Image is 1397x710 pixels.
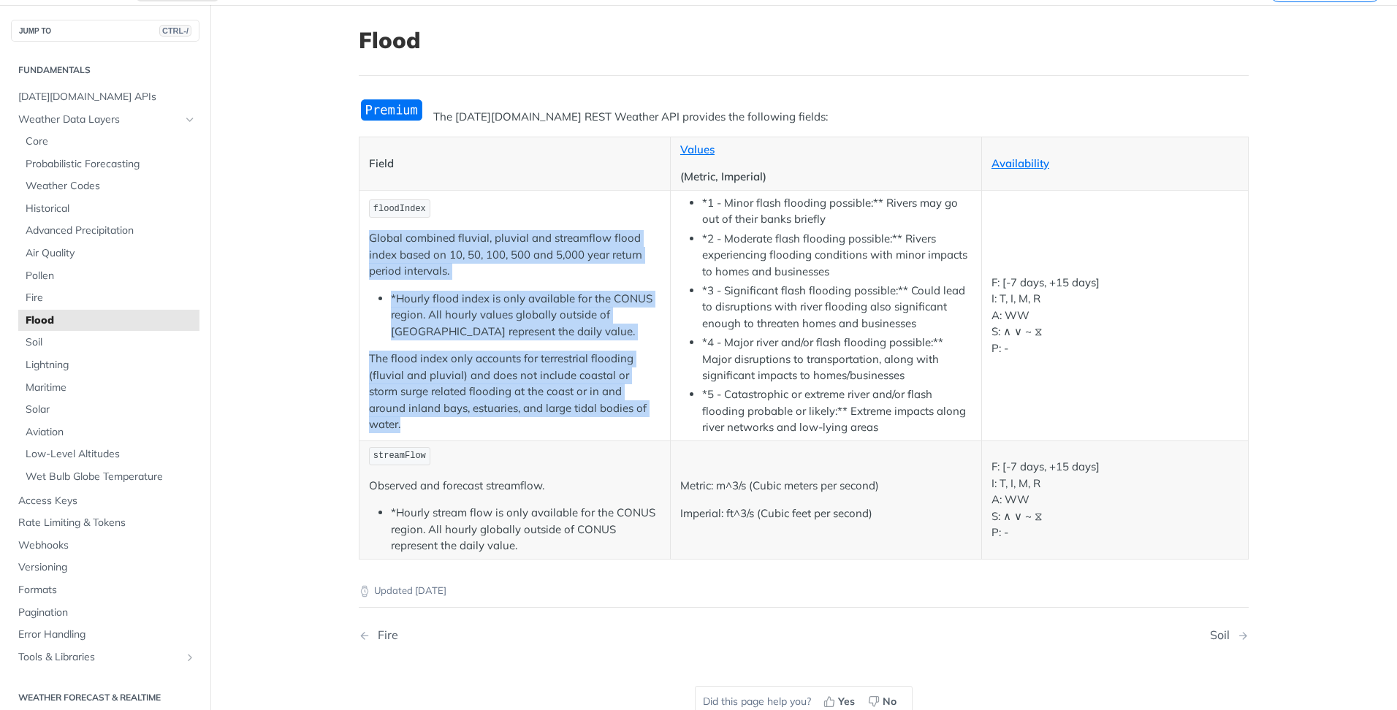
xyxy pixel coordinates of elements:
a: Pollen [18,265,199,287]
h2: Fundamentals [11,64,199,77]
li: *2 - Moderate flash flooding possible:** Rivers experiencing flooding conditions with minor impac... [702,231,972,280]
a: [DATE][DOMAIN_NAME] APIs [11,86,199,108]
p: Updated [DATE] [359,584,1249,598]
a: Maritime [18,377,199,399]
a: Lightning [18,354,199,376]
h2: Weather Forecast & realtime [11,691,199,704]
a: Historical [18,198,199,220]
a: Flood [18,310,199,332]
a: Previous Page: Fire [359,628,740,642]
p: The flood index only accounts for terrestrial flooding (fluvial and pluvial) and does not include... [369,351,661,433]
span: [DATE][DOMAIN_NAME] APIs [18,90,196,104]
p: Imperial: ft^3/s (Cubic feet per second) [680,505,972,522]
a: Soil [18,332,199,354]
span: Probabilistic Forecasting [26,157,196,172]
p: F: [-7 days, +15 days] I: T, I, M, R A: WW S: ∧ ∨ ~ ⧖ P: - [991,459,1238,541]
a: Rate Limiting & Tokens [11,512,199,534]
button: Show subpages for Tools & Libraries [184,652,196,663]
span: Weather Codes [26,179,196,194]
a: Versioning [11,557,199,579]
p: F: [-7 days, +15 days] I: T, I, M, R A: WW S: ∧ ∨ ~ ⧖ P: - [991,275,1238,357]
span: Yes [838,694,855,709]
a: Next Page: Soil [1210,628,1249,642]
li: *Hourly flood index is only available for the CONUS region. All hourly values globally outside of... [391,291,661,340]
span: Soil [26,335,196,350]
span: Pagination [18,606,196,620]
a: Error Handling [11,624,199,646]
a: Tools & LibrariesShow subpages for Tools & Libraries [11,646,199,668]
span: Error Handling [18,627,196,642]
a: Webhooks [11,535,199,557]
p: Metric: m^3/s (Cubic meters per second) [680,478,972,495]
span: Solar [26,402,196,417]
span: Versioning [18,560,196,575]
p: (Metric, Imperial) [680,169,972,186]
a: Formats [11,579,199,601]
li: *5 - Catastrophic or extreme river and/or flash flooding probable or likely:** Extreme impacts al... [702,386,972,436]
span: CTRL-/ [159,25,191,37]
span: Tools & Libraries [18,650,180,665]
span: Core [26,134,196,149]
a: Probabilistic Forecasting [18,153,199,175]
span: Aviation [26,425,196,440]
a: Air Quality [18,243,199,264]
p: Field [369,156,661,172]
span: Weather Data Layers [18,112,180,127]
span: floodIndex [373,204,426,214]
p: Global combined fluvial, pluvial and streamflow flood index based on 10, 50, 100, 500 and 5,000 y... [369,230,661,280]
span: Maritime [26,381,196,395]
a: Low-Level Altitudes [18,443,199,465]
li: *1 - Minor flash flooding possible:** Rivers may go out of their banks briefly [702,195,972,228]
a: Values [680,142,715,156]
h1: Flood [359,27,1249,53]
a: Weather Codes [18,175,199,197]
a: Aviation [18,421,199,443]
li: *3 - Significant flash flooding possible:** Could lead to disruptions with river flooding also si... [702,283,972,332]
a: Fire [18,287,199,309]
a: Advanced Precipitation [18,220,199,242]
nav: Pagination Controls [359,614,1249,657]
a: Availability [991,156,1049,170]
a: Access Keys [11,490,199,512]
span: Rate Limiting & Tokens [18,516,196,530]
li: *4 - Major river and/or flash flooding possible:** Major disruptions to transportation, along wit... [702,335,972,384]
span: Historical [26,202,196,216]
span: Lightning [26,358,196,373]
button: JUMP TOCTRL-/ [11,20,199,42]
span: Advanced Precipitation [26,224,196,238]
a: Core [18,131,199,153]
span: Low-Level Altitudes [26,447,196,462]
a: Pagination [11,602,199,624]
span: Webhooks [18,538,196,553]
span: streamFlow [373,451,426,461]
li: *Hourly stream flow is only available for the CONUS region. All hourly globally outside of CONUS ... [391,505,661,554]
p: The [DATE][DOMAIN_NAME] REST Weather API provides the following fields: [359,109,1249,126]
a: Weather Data LayersHide subpages for Weather Data Layers [11,109,199,131]
span: Flood [26,313,196,328]
span: Fire [26,291,196,305]
span: Formats [18,583,196,598]
div: Fire [370,628,398,642]
a: Wet Bulb Globe Temperature [18,466,199,488]
div: Soil [1210,628,1237,642]
span: Pollen [26,269,196,283]
span: Air Quality [26,246,196,261]
p: Observed and forecast streamflow. [369,478,661,495]
button: Hide subpages for Weather Data Layers [184,114,196,126]
span: Wet Bulb Globe Temperature [26,470,196,484]
span: Access Keys [18,494,196,508]
a: Solar [18,399,199,421]
span: No [883,694,897,709]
